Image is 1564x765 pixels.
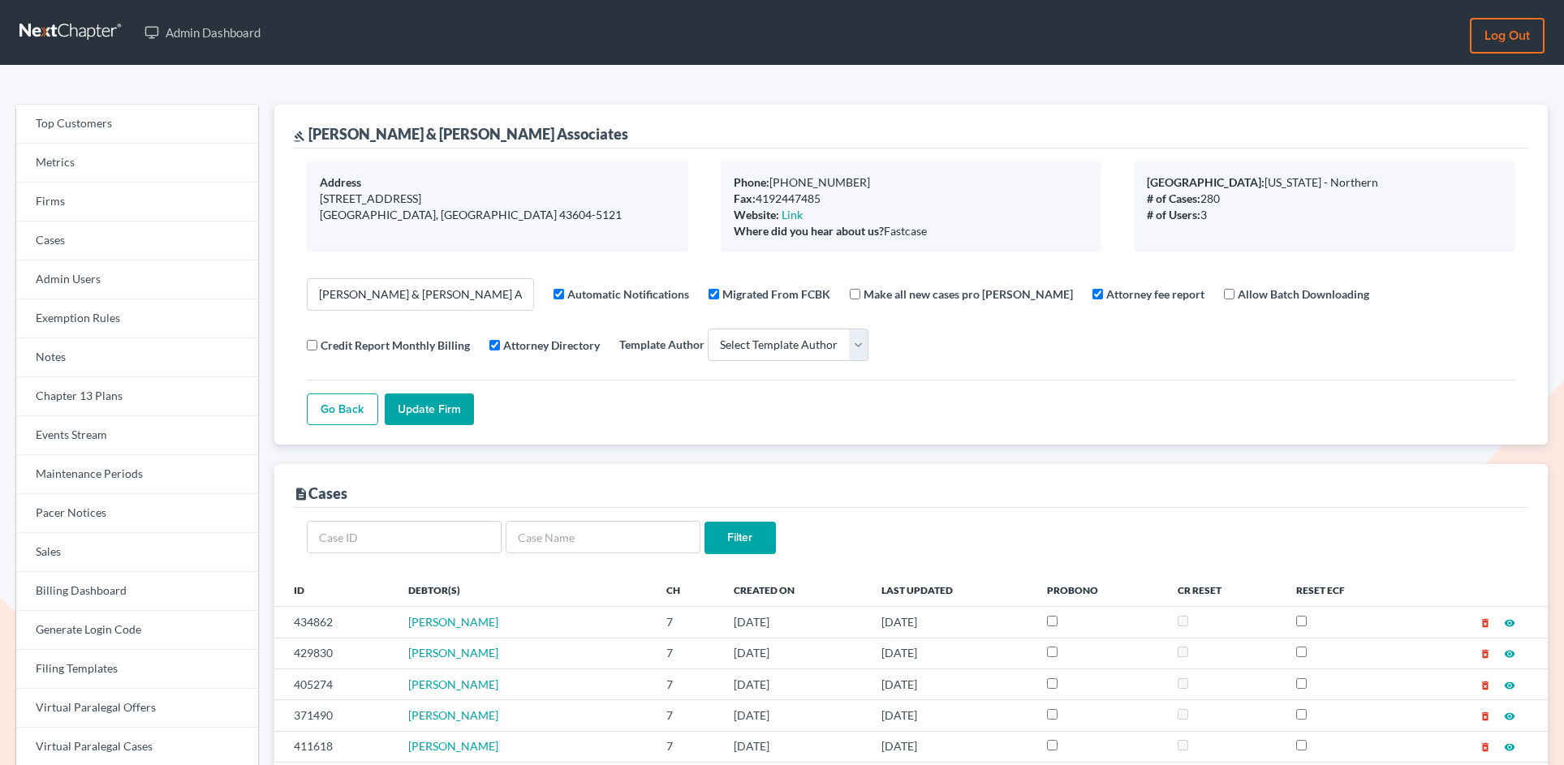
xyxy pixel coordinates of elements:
[1147,207,1502,223] div: 3
[1504,680,1515,691] i: visibility
[1480,739,1491,753] a: delete_forever
[1147,208,1200,221] b: # of Users:
[320,207,675,223] div: [GEOGRAPHIC_DATA], [GEOGRAPHIC_DATA] 43604-5121
[734,223,1089,239] div: Fastcase
[1480,680,1491,691] i: delete_forever
[274,607,395,638] td: 434862
[320,191,675,207] div: [STREET_ADDRESS]
[734,224,884,238] b: Where did you hear about us?
[734,208,779,221] b: Website:
[136,18,269,47] a: Admin Dashboard
[16,416,258,455] a: Events Stream
[868,668,1034,699] td: [DATE]
[721,700,868,731] td: [DATE]
[734,191,756,205] b: Fax:
[653,700,721,731] td: 7
[734,191,1089,207] div: 4192447485
[385,393,474,426] input: Update Firm
[619,336,704,353] label: Template Author
[1238,286,1369,303] label: Allow Batch Downloading
[1480,741,1491,753] i: delete_forever
[1504,646,1515,660] a: visibility
[294,487,308,501] i: description
[274,668,395,699] td: 405274
[1034,574,1165,606] th: ProBono
[868,700,1034,731] td: [DATE]
[1504,615,1515,629] a: visibility
[16,299,258,338] a: Exemption Rules
[721,607,868,638] td: [DATE]
[1480,677,1491,691] a: delete_forever
[307,393,378,426] a: Go Back
[704,522,776,554] input: Filter
[16,650,258,689] a: Filing Templates
[1480,648,1491,660] i: delete_forever
[1470,18,1545,54] a: Log out
[1147,191,1200,205] b: # of Cases:
[408,677,498,691] a: [PERSON_NAME]
[16,144,258,183] a: Metrics
[653,607,721,638] td: 7
[1283,574,1410,606] th: Reset ECF
[274,638,395,668] td: 429830
[1106,286,1204,303] label: Attorney fee report
[868,638,1034,668] td: [DATE]
[1480,708,1491,722] a: delete_forever
[868,607,1034,638] td: [DATE]
[721,731,868,762] td: [DATE]
[1504,648,1515,660] i: visibility
[1147,174,1502,191] div: [US_STATE] - Northern
[16,611,258,650] a: Generate Login Code
[408,615,498,629] a: [PERSON_NAME]
[734,174,1089,191] div: [PHONE_NUMBER]
[320,175,361,189] b: Address
[16,533,258,572] a: Sales
[16,377,258,416] a: Chapter 13 Plans
[16,338,258,377] a: Notes
[864,286,1073,303] label: Make all new cases pro [PERSON_NAME]
[653,731,721,762] td: 7
[395,574,653,606] th: Debtor(s)
[722,286,830,303] label: Migrated From FCBK
[782,208,803,221] a: Link
[274,574,395,606] th: ID
[16,455,258,494] a: Maintenance Periods
[503,337,600,354] label: Attorney Directory
[408,646,498,660] span: [PERSON_NAME]
[408,739,498,753] a: [PERSON_NAME]
[16,494,258,533] a: Pacer Notices
[1147,175,1265,189] b: [GEOGRAPHIC_DATA]:
[734,175,769,189] b: Phone:
[1480,615,1491,629] a: delete_forever
[721,638,868,668] td: [DATE]
[1504,708,1515,722] a: visibility
[1504,741,1515,753] i: visibility
[274,731,395,762] td: 411618
[321,337,470,354] label: Credit Report Monthly Billing
[294,131,305,142] i: gavel
[567,286,689,303] label: Automatic Notifications
[721,574,868,606] th: Created On
[868,574,1034,606] th: Last Updated
[1504,711,1515,722] i: visibility
[408,708,498,722] a: [PERSON_NAME]
[294,124,628,144] div: [PERSON_NAME] & [PERSON_NAME] Associates
[16,105,258,144] a: Top Customers
[294,483,347,503] div: Cases
[653,638,721,668] td: 7
[307,521,502,553] input: Case ID
[274,700,395,731] td: 371490
[721,668,868,699] td: [DATE]
[1480,617,1491,629] i: delete_forever
[506,521,700,553] input: Case Name
[653,668,721,699] td: 7
[16,183,258,221] a: Firms
[1504,739,1515,753] a: visibility
[868,731,1034,762] td: [DATE]
[16,572,258,611] a: Billing Dashboard
[1504,677,1515,691] a: visibility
